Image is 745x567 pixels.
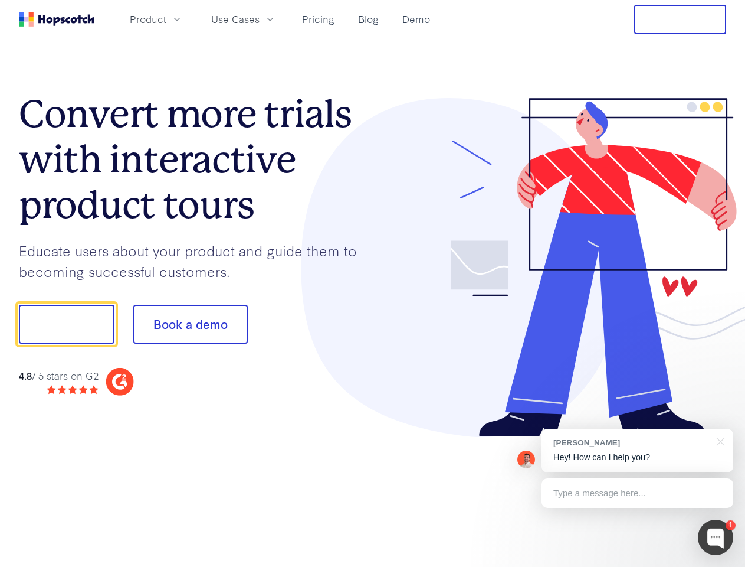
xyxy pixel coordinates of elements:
span: Product [130,12,166,27]
a: Demo [398,9,435,29]
span: Use Cases [211,12,260,27]
img: Mark Spera [517,451,535,468]
div: [PERSON_NAME] [553,437,710,448]
div: 1 [726,520,736,530]
button: Use Cases [204,9,283,29]
h1: Convert more trials with interactive product tours [19,92,373,227]
button: Product [123,9,190,29]
strong: 4.8 [19,369,32,382]
button: Book a demo [133,305,248,344]
a: Pricing [297,9,339,29]
a: Home [19,12,94,27]
button: Show me! [19,305,114,344]
div: Type a message here... [541,478,733,508]
p: Educate users about your product and guide them to becoming successful customers. [19,240,373,281]
a: Blog [353,9,383,29]
button: Free Trial [634,5,726,34]
div: / 5 stars on G2 [19,369,99,383]
p: Hey! How can I help you? [553,451,721,464]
